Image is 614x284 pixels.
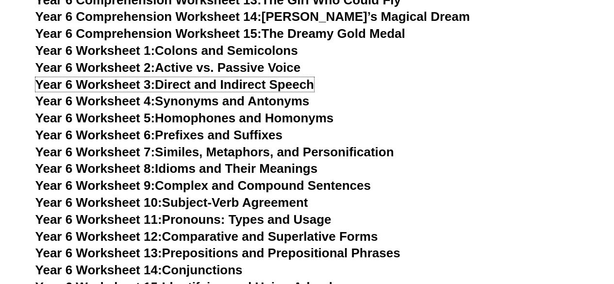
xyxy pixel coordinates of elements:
span: Year 6 Worksheet 10: [35,195,162,210]
span: Year 6 Worksheet 12: [35,229,162,244]
a: Year 6 Worksheet 7:Similes, Metaphors, and Personification [35,145,394,159]
a: Year 6 Comprehension Worksheet 15:The Dreamy Gold Medal [35,26,405,41]
span: Year 6 Worksheet 11: [35,212,162,227]
span: Year 6 Comprehension Worksheet 15: [35,26,262,41]
a: Year 6 Worksheet 14:Conjunctions [35,263,243,277]
a: Year 6 Worksheet 12:Comparative and Superlative Forms [35,229,378,244]
a: Year 6 Worksheet 10:Subject-Verb Agreement [35,195,308,210]
span: Year 6 Worksheet 9: [35,178,155,193]
span: Year 6 Worksheet 7: [35,145,155,159]
span: Year 6 Worksheet 6: [35,128,155,142]
a: Year 6 Worksheet 11:Pronouns: Types and Usage [35,212,332,227]
span: Year 6 Worksheet 5: [35,111,155,125]
span: Year 6 Worksheet 8: [35,161,155,176]
a: Year 6 Worksheet 4:Synonyms and Antonyms [35,94,310,108]
iframe: Chat Widget [452,174,614,284]
a: Year 6 Worksheet 1:Colons and Semicolons [35,43,298,58]
span: Year 6 Worksheet 13: [35,246,162,260]
a: Year 6 Worksheet 9:Complex and Compound Sentences [35,178,371,193]
span: Year 6 Worksheet 4: [35,94,155,108]
a: Year 6 Worksheet 13:Prepositions and Prepositional Phrases [35,246,400,260]
a: Year 6 Worksheet 8:Idioms and Their Meanings [35,161,317,176]
span: Year 6 Comprehension Worksheet 14: [35,9,262,24]
a: Year 6 Worksheet 2:Active vs. Passive Voice [35,60,300,75]
a: Year 6 Comprehension Worksheet 14:[PERSON_NAME]’s Magical Dream [35,9,470,24]
a: Year 6 Worksheet 6:Prefixes and Suffixes [35,128,282,142]
span: Year 6 Worksheet 1: [35,43,155,58]
span: Year 6 Worksheet 14: [35,263,162,277]
a: Year 6 Worksheet 3:Direct and Indirect Speech [35,77,314,92]
span: Year 6 Worksheet 3: [35,77,155,92]
span: Year 6 Worksheet 2: [35,60,155,75]
a: Year 6 Worksheet 5:Homophones and Homonyms [35,111,334,125]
